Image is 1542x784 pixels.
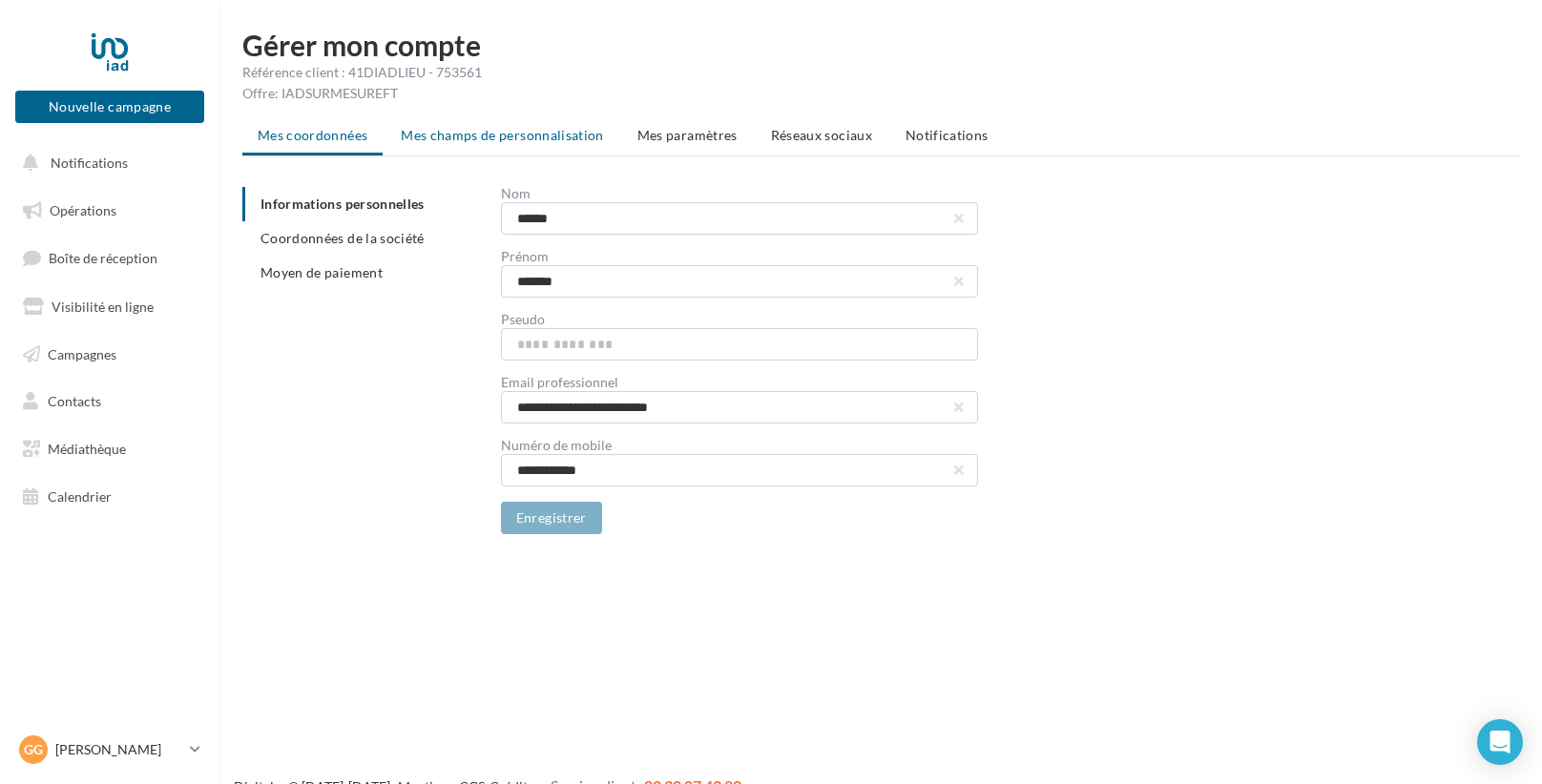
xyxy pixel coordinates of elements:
[501,376,978,389] div: Email professionnel
[50,202,116,218] span: Opérations
[11,191,208,231] a: Opérations
[11,335,208,375] a: Campagnes
[242,84,1519,103] div: Offre: IADSURMESUREFT
[260,230,425,246] span: Coordonnées de la société
[15,91,204,123] button: Nouvelle campagne
[637,127,738,143] span: Mes paramètres
[49,250,157,266] span: Boîte de réception
[51,155,128,171] span: Notifications
[48,345,116,361] span: Campagnes
[24,740,43,759] span: Gg
[501,250,978,263] div: Prénom
[52,299,154,315] span: Visibilité en ligne
[501,439,978,452] div: Numéro de mobile
[48,393,101,409] span: Contacts
[242,63,1519,82] div: Référence client : 41DIADLIEU - 753561
[11,477,208,517] a: Calendrier
[15,732,204,768] a: Gg [PERSON_NAME]
[906,127,989,143] span: Notifications
[55,740,182,759] p: [PERSON_NAME]
[771,127,872,143] span: Réseaux sociaux
[11,143,200,183] button: Notifications
[242,31,1519,59] h1: Gérer mon compte
[11,287,208,327] a: Visibilité en ligne
[48,441,126,457] span: Médiathèque
[501,187,978,200] div: Nom
[1477,719,1523,765] div: Open Intercom Messenger
[401,127,604,143] span: Mes champs de personnalisation
[260,264,383,280] span: Moyen de paiement
[11,382,208,422] a: Contacts
[11,429,208,469] a: Médiathèque
[501,502,602,534] button: Enregistrer
[501,313,978,326] div: Pseudo
[11,237,208,279] a: Boîte de réception
[48,488,112,505] span: Calendrier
